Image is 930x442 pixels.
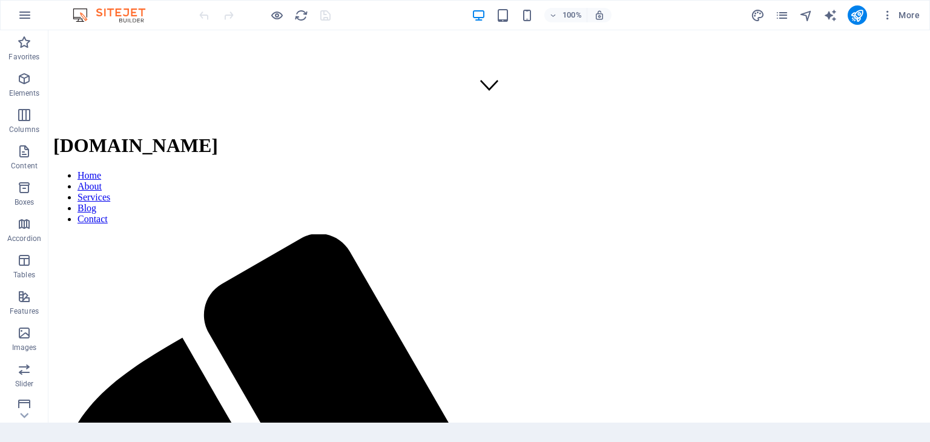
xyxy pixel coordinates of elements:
p: Images [12,343,37,352]
i: Pages (Ctrl+Alt+S) [775,8,789,22]
p: Favorites [8,52,39,62]
button: design [751,8,765,22]
p: Elements [9,88,40,98]
button: navigator [799,8,814,22]
i: Publish [850,8,864,22]
i: Navigator [799,8,813,22]
p: Content [11,161,38,171]
i: On resize automatically adjust zoom level to fit chosen device. [594,10,605,21]
p: Features [10,306,39,316]
button: Click here to leave preview mode and continue editing [269,8,284,22]
span: More [882,9,920,21]
p: Columns [9,125,39,134]
p: Accordion [7,234,41,243]
i: Reload page [294,8,308,22]
p: Slider [15,379,34,389]
button: reload [294,8,308,22]
h6: 100% [562,8,582,22]
i: Design (Ctrl+Alt+Y) [751,8,765,22]
p: Boxes [15,197,35,207]
button: pages [775,8,790,22]
button: 100% [544,8,587,22]
button: publish [848,5,867,25]
button: text_generator [823,8,838,22]
p: Tables [13,270,35,280]
button: More [877,5,925,25]
img: Editor Logo [70,8,160,22]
